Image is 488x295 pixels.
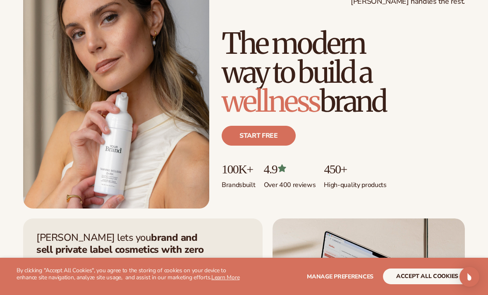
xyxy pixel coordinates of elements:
[222,176,256,189] p: Brands built
[222,126,296,146] a: Start free
[307,273,373,281] span: Manage preferences
[324,162,386,176] p: 450+
[307,269,373,284] button: Manage preferences
[324,176,386,189] p: High-quality products
[222,29,465,116] h1: The modern way to build a brand
[211,273,239,281] a: Learn More
[264,162,316,176] p: 4.9
[222,83,320,120] span: wellness
[264,176,316,189] p: Over 400 reviews
[36,231,204,268] strong: brand and sell private label cosmetics with zero hassle
[222,162,256,176] p: 100K+
[17,267,244,281] p: By clicking "Accept All Cookies", you agree to the storing of cookies on your device to enhance s...
[459,267,479,287] div: Open Intercom Messenger
[36,232,214,279] p: [PERSON_NAME] lets you —zero inventory, zero upfront costs, and we handle fulfillment for you.
[383,269,471,284] button: accept all cookies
